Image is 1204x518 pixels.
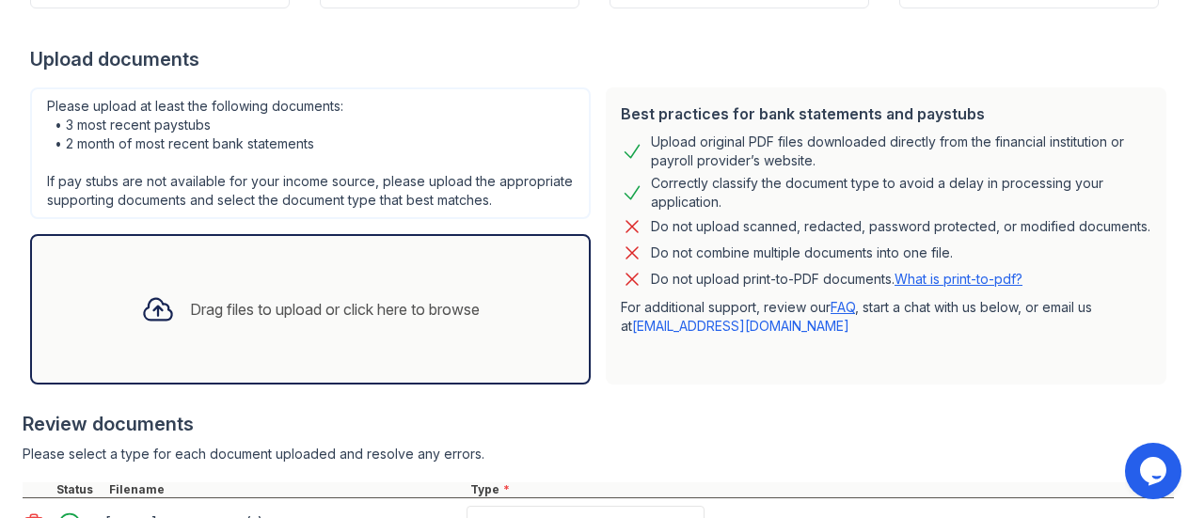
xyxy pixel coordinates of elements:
div: Filename [105,482,467,497]
div: Do not upload scanned, redacted, password protected, or modified documents. [651,215,1150,238]
div: Please select a type for each document uploaded and resolve any errors. [23,445,1174,463]
div: Drag files to upload or click here to browse [190,298,480,321]
a: FAQ [831,299,855,315]
div: Do not combine multiple documents into one file. [651,242,953,264]
a: What is print-to-pdf? [895,271,1022,287]
div: Please upload at least the following documents: • 3 most recent paystubs • 2 month of most recent... [30,87,591,219]
p: For additional support, review our , start a chat with us below, or email us at [621,298,1151,336]
div: Upload original PDF files downloaded directly from the financial institution or payroll provider’... [651,133,1151,170]
div: Correctly classify the document type to avoid a delay in processing your application. [651,174,1151,212]
div: Upload documents [30,46,1174,72]
div: Status [53,482,105,497]
div: Type [467,482,1174,497]
iframe: chat widget [1125,443,1185,499]
a: [EMAIL_ADDRESS][DOMAIN_NAME] [632,318,849,334]
p: Do not upload print-to-PDF documents. [651,270,1022,289]
div: Best practices for bank statements and paystubs [621,102,1151,125]
div: Review documents [23,411,1174,437]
